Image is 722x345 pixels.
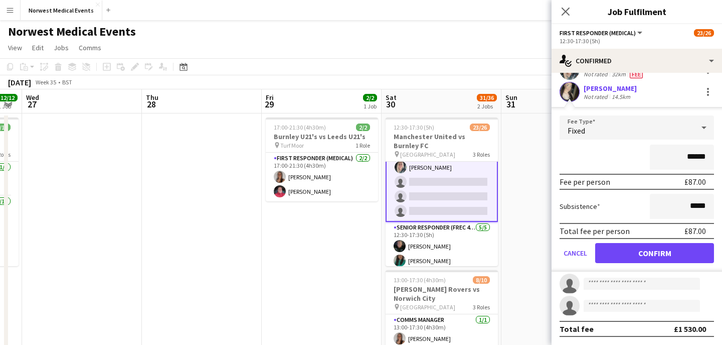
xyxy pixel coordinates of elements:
label: Subsistence [560,202,600,211]
h3: Job Fulfilment [552,5,722,18]
div: [PERSON_NAME] [584,84,637,93]
span: 27 [25,98,39,110]
button: Confirm [595,243,714,263]
span: 2/2 [356,124,370,131]
div: Crew has different fees then in role [628,70,645,78]
div: Total fee [560,324,594,334]
span: 29 [264,98,274,110]
div: 14.5km [610,93,632,100]
h1: Norwest Medical Events [8,24,136,39]
h3: [PERSON_NAME] Rovers vs Norwich City [386,285,498,303]
span: 30 [384,98,397,110]
app-card-role: Senior Responder (FREC 4 or Above)5/512:30-17:30 (5h)[PERSON_NAME][PERSON_NAME] [386,222,498,314]
span: 3 Roles [473,303,490,311]
span: Fee [630,71,643,78]
span: Comms [79,43,101,52]
span: Jobs [54,43,69,52]
div: £1 530.00 [674,324,706,334]
button: Norwest Medical Events [21,1,102,20]
button: First Responder (Medical) [560,29,644,37]
span: Fixed [568,126,585,136]
span: Sun [505,93,517,102]
a: View [4,41,26,54]
span: 8/10 [473,276,490,284]
div: Total fee per person [560,226,630,236]
button: Cancel [560,243,591,263]
div: Confirmed [552,49,722,73]
span: 12:30-17:30 (5h) [394,124,434,131]
span: Turf Moor [280,142,304,149]
span: 17:00-21:30 (4h30m) [274,124,326,131]
div: Not rated [584,70,610,78]
span: [GEOGRAPHIC_DATA] [400,303,455,311]
span: 2/2 [363,94,377,101]
span: 28 [144,98,158,110]
span: [GEOGRAPHIC_DATA] [400,151,455,158]
span: Thu [146,93,158,102]
app-job-card: 12:30-17:30 (5h)23/26Manchester United vs Burnley FC [GEOGRAPHIC_DATA]3 Roles[PERSON_NAME][PERSON... [386,118,498,266]
span: 23/26 [470,124,490,131]
div: 12:30-17:30 (5h) [560,37,714,45]
div: 1 Job [364,102,377,110]
div: Fee per person [560,177,610,187]
a: Comms [75,41,105,54]
h3: Burnley U21's vs Leeds U21's [266,132,378,141]
span: Week 35 [33,78,58,86]
div: Not rated [584,93,610,100]
span: 23/26 [694,29,714,37]
span: View [8,43,22,52]
h3: Manchester United vs Burnley FC [386,132,498,150]
a: Edit [28,41,48,54]
span: Fri [266,93,274,102]
span: 31 [504,98,517,110]
div: 2 Jobs [477,102,496,110]
div: [DATE] [8,77,31,87]
span: 31/36 [477,94,497,101]
span: 3 Roles [473,151,490,158]
div: 32km [610,70,628,78]
span: Sat [386,93,397,102]
app-job-card: 17:00-21:30 (4h30m)2/2Burnley U21's vs Leeds U21's Turf Moor1 RoleFirst Responder (Medical)2/217:... [266,118,378,201]
span: 13:00-17:30 (4h30m) [394,276,446,284]
app-card-role: First Responder (Medical)2/217:00-21:30 (4h30m)[PERSON_NAME][PERSON_NAME] [266,153,378,201]
span: Wed [26,93,39,102]
span: 1 Role [355,142,370,149]
span: Edit [32,43,44,52]
div: £87.00 [684,177,706,187]
div: BST [62,78,72,86]
div: £87.00 [684,226,706,236]
a: Jobs [50,41,73,54]
span: First Responder (Medical) [560,29,636,37]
